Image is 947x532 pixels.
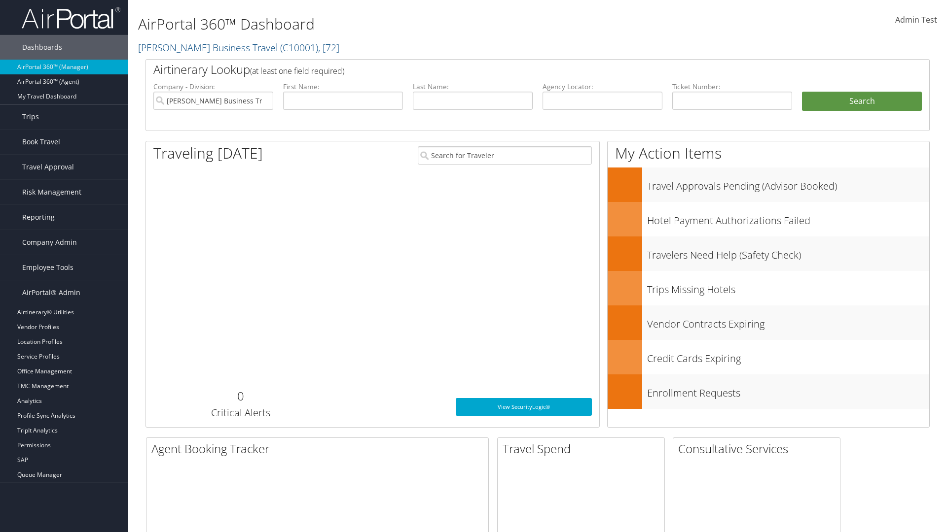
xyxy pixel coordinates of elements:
[608,202,929,236] a: Hotel Payment Authorizations Failed
[678,440,840,457] h2: Consultative Services
[22,180,81,204] span: Risk Management
[413,82,533,92] label: Last Name:
[608,374,929,409] a: Enrollment Requests
[22,155,74,179] span: Travel Approval
[22,255,73,280] span: Employee Tools
[138,14,671,34] h1: AirPortal 360™ Dashboard
[153,143,263,164] h1: Traveling [DATE]
[608,340,929,374] a: Credit Cards Expiring
[22,205,55,230] span: Reporting
[608,167,929,202] a: Travel Approvals Pending (Advisor Booked)
[802,92,922,111] button: Search
[672,82,792,92] label: Ticket Number:
[283,82,403,92] label: First Name:
[22,6,120,30] img: airportal-logo.png
[151,440,488,457] h2: Agent Booking Tracker
[456,398,592,416] a: View SecurityLogic®
[318,41,339,54] span: , [ 72 ]
[895,14,937,25] span: Admin Test
[153,61,857,78] h2: Airtinerary Lookup
[543,82,662,92] label: Agency Locator:
[22,35,62,60] span: Dashboards
[647,312,929,331] h3: Vendor Contracts Expiring
[647,243,929,262] h3: Travelers Need Help (Safety Check)
[608,305,929,340] a: Vendor Contracts Expiring
[647,347,929,366] h3: Credit Cards Expiring
[647,209,929,228] h3: Hotel Payment Authorizations Failed
[503,440,664,457] h2: Travel Spend
[647,381,929,400] h3: Enrollment Requests
[608,236,929,271] a: Travelers Need Help (Safety Check)
[153,406,328,420] h3: Critical Alerts
[280,41,318,54] span: ( C10001 )
[153,388,328,404] h2: 0
[153,82,273,92] label: Company - Division:
[895,5,937,35] a: Admin Test
[608,271,929,305] a: Trips Missing Hotels
[647,278,929,297] h3: Trips Missing Hotels
[608,143,929,164] h1: My Action Items
[418,146,592,165] input: Search for Traveler
[647,174,929,193] h3: Travel Approvals Pending (Advisor Booked)
[22,130,60,154] span: Book Travel
[22,230,77,255] span: Company Admin
[22,104,39,129] span: Trips
[250,66,344,76] span: (at least one field required)
[138,41,339,54] a: [PERSON_NAME] Business Travel
[22,280,80,305] span: AirPortal® Admin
